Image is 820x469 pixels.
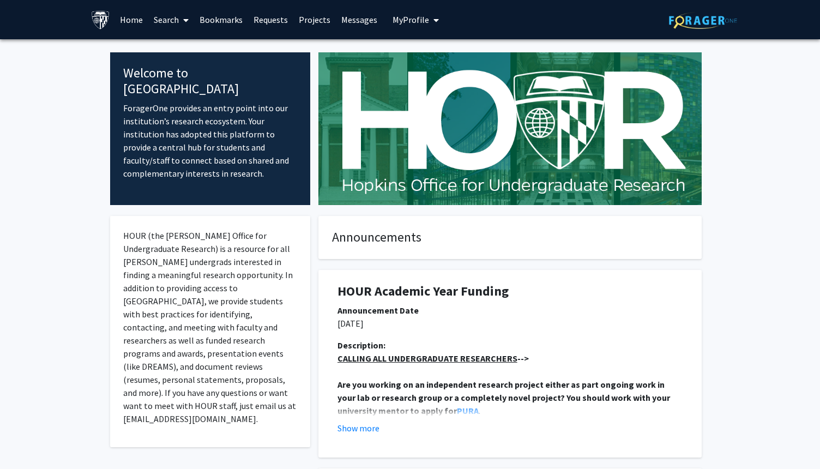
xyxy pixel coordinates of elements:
[337,317,683,330] p: [DATE]
[123,65,297,97] h4: Welcome to [GEOGRAPHIC_DATA]
[293,1,336,39] a: Projects
[332,230,688,245] h4: Announcements
[337,353,529,364] strong: -->
[123,229,297,425] p: HOUR (the [PERSON_NAME] Office for Undergraduate Research) is a resource for all [PERSON_NAME] un...
[669,12,737,29] img: ForagerOne Logo
[337,422,379,435] button: Show more
[318,52,702,205] img: Cover Image
[91,10,110,29] img: Johns Hopkins University Logo
[194,1,248,39] a: Bookmarks
[457,405,479,416] a: PURA
[123,101,297,180] p: ForagerOne provides an entry point into our institution’s research ecosystem. Your institution ha...
[337,353,517,364] u: CALLING ALL UNDERGRADUATE RESEARCHERS
[114,1,148,39] a: Home
[337,339,683,352] div: Description:
[393,14,429,25] span: My Profile
[337,379,672,416] strong: Are you working on an independent research project either as part ongoing work in your lab or res...
[337,378,683,417] p: .
[8,420,46,461] iframe: Chat
[337,304,683,317] div: Announcement Date
[148,1,194,39] a: Search
[336,1,383,39] a: Messages
[337,284,683,299] h1: HOUR Academic Year Funding
[248,1,293,39] a: Requests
